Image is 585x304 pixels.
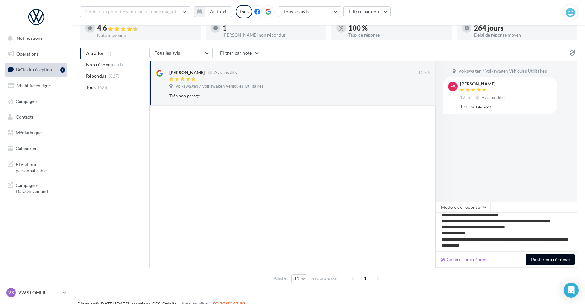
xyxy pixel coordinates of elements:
[118,62,123,67] span: (1)
[274,275,288,281] span: Afficher
[460,95,472,101] span: 12:56
[348,25,447,32] div: 100 %
[194,6,232,17] button: Au total
[85,9,179,14] span: Choisir un point de vente ou un code magasin
[205,6,232,17] button: Au total
[16,51,38,56] span: Opérations
[291,274,307,283] button: 10
[438,256,492,263] button: Générer une réponse
[4,63,69,76] a: Boîte de réception1
[86,61,115,68] span: Non répondus
[4,110,69,124] a: Contacts
[17,35,42,41] span: Notifications
[436,202,490,213] button: Modèle de réponse
[5,287,67,299] a: VS VW ST OMER
[4,157,69,176] a: PLV et print personnalisable
[17,83,51,88] span: Visibilité en ligne
[8,289,14,296] span: VS
[175,84,264,89] span: Volkswagen / Volkswagen Véhicules Utilitaires
[16,114,33,120] span: Contacts
[4,142,69,155] a: Calendrier
[418,70,430,76] span: 12:56
[474,33,572,37] div: Délai de réponse moyen
[4,47,69,61] a: Opérations
[348,33,447,37] div: Taux de réponse
[4,95,69,108] a: Campagnes
[311,275,337,281] span: résultats/page
[149,48,213,58] button: Tous les avis
[16,98,38,104] span: Campagnes
[236,5,252,18] div: Tous
[18,289,60,296] p: VW ST OMER
[482,95,505,100] span: Avis modifié
[460,103,552,109] div: Très bon garage
[223,33,321,37] div: [PERSON_NAME] non répondus
[343,6,391,17] button: Filtrer par note
[86,84,96,91] span: Tous
[16,160,65,173] span: PLV et print personnalisable
[97,33,196,38] div: Note moyenne
[564,283,579,298] div: Open Intercom Messenger
[223,25,321,32] div: 1
[474,25,572,32] div: 264 jours
[86,73,107,79] span: Répondus
[360,273,370,283] span: 1
[16,67,52,72] span: Boîte de réception
[284,9,309,14] span: Tous les avis
[460,82,506,86] div: [PERSON_NAME]
[16,146,37,151] span: Calendrier
[4,79,69,92] a: Visibilité en ligne
[450,83,456,90] span: FA
[4,178,69,197] a: Campagnes DataOnDemand
[169,93,389,99] div: Très bon garage
[278,6,341,17] button: Tous les avis
[4,32,66,45] button: Notifications
[526,254,575,265] button: Poster ma réponse
[16,181,65,195] span: Campagnes DataOnDemand
[97,25,196,32] div: 4.6
[109,73,120,79] span: (627)
[294,276,300,281] span: 10
[80,6,190,17] button: Choisir un point de vente ou un code magasin
[4,126,69,139] a: Médiathèque
[215,48,262,58] button: Filtrer par note
[16,130,42,135] span: Médiathèque
[459,68,547,74] span: Volkswagen / Volkswagen Véhicules Utilitaires
[214,70,237,75] span: Avis modifié
[169,69,205,76] div: [PERSON_NAME]
[60,67,65,73] div: 1
[155,50,180,56] span: Tous les avis
[98,85,109,90] span: (628)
